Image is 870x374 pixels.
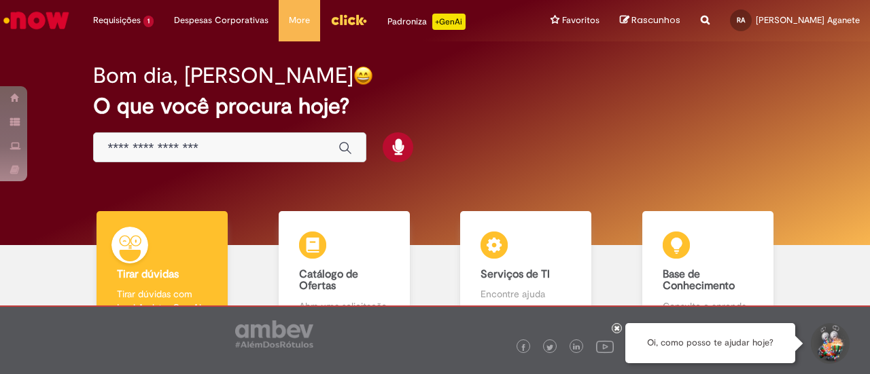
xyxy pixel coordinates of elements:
a: Tirar dúvidas Tirar dúvidas com Lupi Assist e Gen Ai [71,211,254,329]
h2: O que você procura hoje? [93,94,776,118]
p: Tirar dúvidas com Lupi Assist e Gen Ai [117,287,207,314]
a: Rascunhos [620,14,680,27]
a: Base de Conhecimento Consulte e aprenda [617,211,799,329]
img: ServiceNow [1,7,71,34]
img: logo_footer_youtube.png [596,337,614,355]
button: Iniciar Conversa de Suporte [809,323,850,364]
span: 1 [143,16,154,27]
img: happy-face.png [353,66,373,86]
img: logo_footer_ambev_rotulo_gray.png [235,320,313,348]
span: Rascunhos [631,14,680,26]
p: Consulte e aprenda [663,299,753,313]
div: Oi, como posso te ajudar hoje? [625,323,795,363]
a: Serviços de TI Encontre ajuda [435,211,617,329]
span: [PERSON_NAME] Aganete [756,14,860,26]
span: Despesas Corporativas [174,14,268,27]
p: +GenAi [432,14,466,30]
img: click_logo_yellow_360x200.png [330,10,367,30]
span: RA [737,16,745,24]
b: Base de Conhecimento [663,267,735,293]
p: Abra uma solicitação [299,299,389,313]
b: Tirar dúvidas [117,267,179,281]
span: Favoritos [562,14,599,27]
div: Padroniza [387,14,466,30]
b: Serviços de TI [481,267,550,281]
a: Catálogo de Ofertas Abra uma solicitação [254,211,436,329]
p: Encontre ajuda [481,287,571,301]
b: Catálogo de Ofertas [299,267,358,293]
img: logo_footer_twitter.png [546,344,553,351]
img: logo_footer_linkedin.png [573,343,580,352]
img: logo_footer_facebook.png [520,344,527,351]
h2: Bom dia, [PERSON_NAME] [93,64,353,88]
span: Requisições [93,14,141,27]
span: More [289,14,310,27]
